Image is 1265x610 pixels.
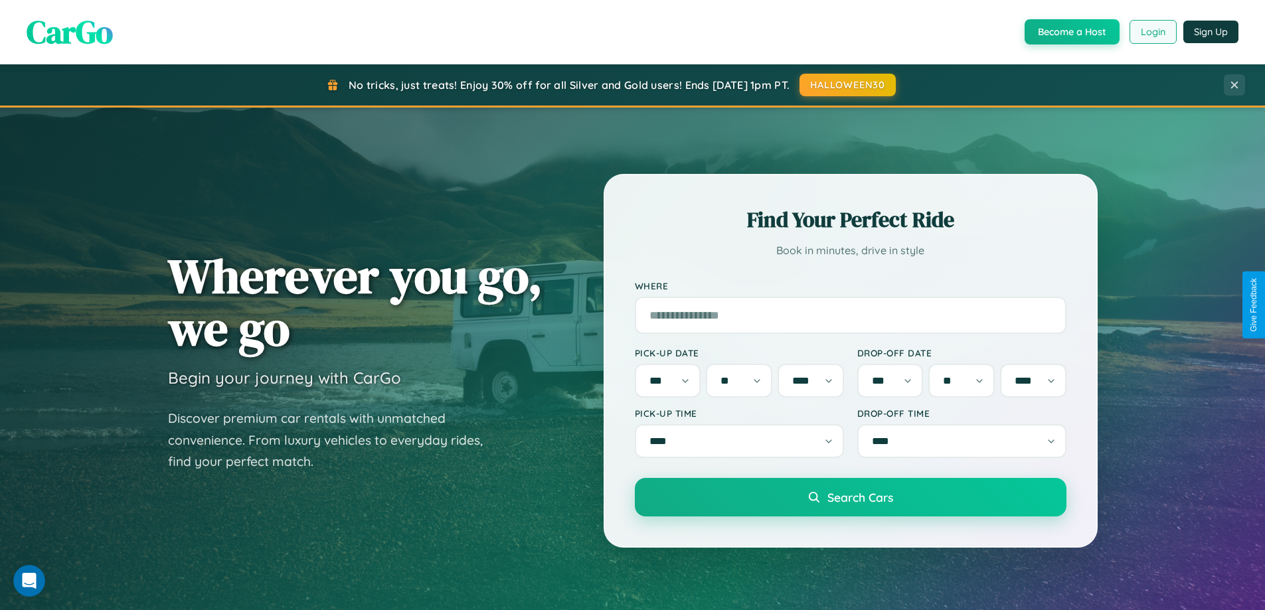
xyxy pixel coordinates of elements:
[635,408,844,419] label: Pick-up Time
[1025,19,1120,44] button: Become a Host
[827,490,893,504] span: Search Cars
[13,565,45,597] iframe: Intercom live chat
[168,368,401,388] h3: Begin your journey with CarGo
[635,280,1066,291] label: Where
[857,347,1066,358] label: Drop-off Date
[27,10,113,54] span: CarGo
[635,241,1066,260] p: Book in minutes, drive in style
[349,78,790,92] span: No tricks, just treats! Enjoy 30% off for all Silver and Gold users! Ends [DATE] 1pm PT.
[168,408,500,473] p: Discover premium car rentals with unmatched convenience. From luxury vehicles to everyday rides, ...
[635,205,1066,234] h2: Find Your Perfect Ride
[1249,278,1258,332] div: Give Feedback
[857,408,1066,419] label: Drop-off Time
[1183,21,1238,43] button: Sign Up
[168,250,543,354] h1: Wherever you go, we go
[635,347,844,358] label: Pick-up Date
[800,74,896,96] button: HALLOWEEN30
[635,478,1066,516] button: Search Cars
[1130,20,1177,44] button: Login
